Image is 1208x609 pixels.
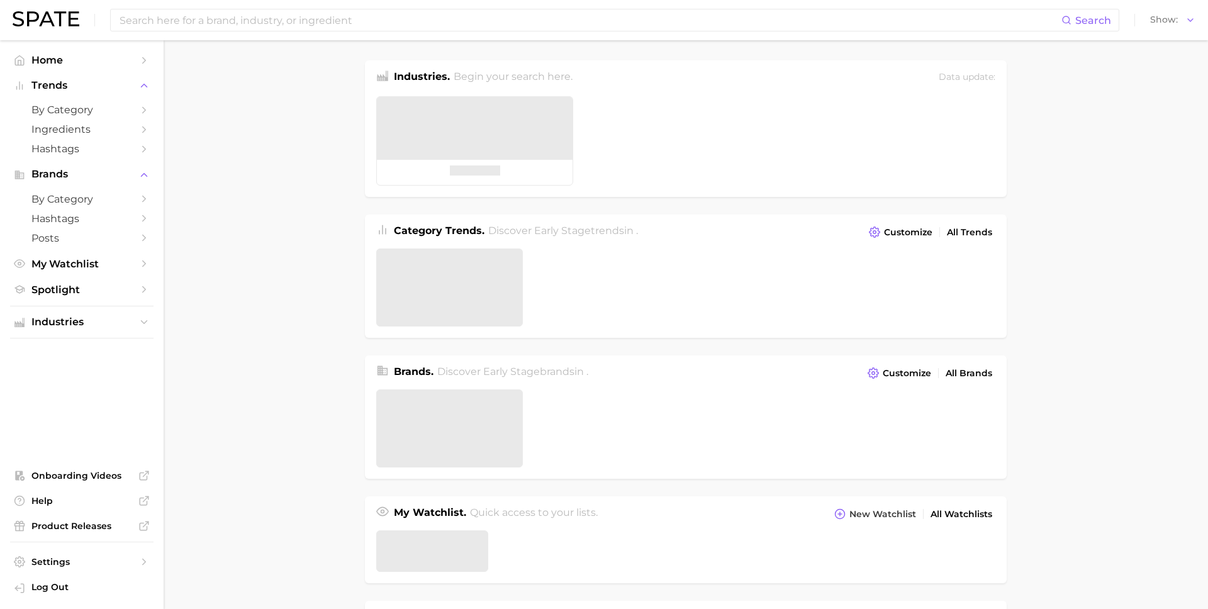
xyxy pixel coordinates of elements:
[831,505,919,523] button: New Watchlist
[884,227,932,238] span: Customize
[946,368,992,379] span: All Brands
[31,80,132,91] span: Trends
[927,506,995,523] a: All Watchlists
[31,54,132,66] span: Home
[931,509,992,520] span: All Watchlists
[10,165,154,184] button: Brands
[942,365,995,382] a: All Brands
[31,258,132,270] span: My Watchlist
[866,223,936,241] button: Customize
[939,69,995,86] div: Data update:
[31,213,132,225] span: Hashtags
[10,228,154,248] a: Posts
[1147,12,1199,28] button: Show
[31,284,132,296] span: Spotlight
[10,189,154,209] a: by Category
[31,316,132,328] span: Industries
[10,139,154,159] a: Hashtags
[31,470,132,481] span: Onboarding Videos
[1075,14,1111,26] span: Search
[944,224,995,241] a: All Trends
[394,69,450,86] h1: Industries.
[10,120,154,139] a: Ingredients
[10,76,154,95] button: Trends
[394,505,466,523] h1: My Watchlist.
[10,254,154,274] a: My Watchlist
[31,193,132,205] span: by Category
[10,466,154,485] a: Onboarding Videos
[10,517,154,535] a: Product Releases
[31,169,132,180] span: Brands
[947,227,992,238] span: All Trends
[883,368,931,379] span: Customize
[10,50,154,70] a: Home
[10,313,154,332] button: Industries
[394,366,433,377] span: Brands .
[10,100,154,120] a: by Category
[1150,16,1178,23] span: Show
[864,364,934,382] button: Customize
[10,280,154,299] a: Spotlight
[470,505,598,523] h2: Quick access to your lists.
[31,556,132,567] span: Settings
[13,11,79,26] img: SPATE
[31,232,132,244] span: Posts
[10,552,154,571] a: Settings
[31,143,132,155] span: Hashtags
[488,225,638,237] span: Discover Early Stage trends in .
[31,495,132,506] span: Help
[394,225,484,237] span: Category Trends .
[10,491,154,510] a: Help
[31,581,143,593] span: Log Out
[437,366,588,377] span: Discover Early Stage brands in .
[10,209,154,228] a: Hashtags
[31,520,132,532] span: Product Releases
[31,104,132,116] span: by Category
[454,69,573,86] h2: Begin your search here.
[10,578,154,599] a: Log out. Currently logged in with e-mail ameera.masud@digitas.com.
[118,9,1061,31] input: Search here for a brand, industry, or ingredient
[31,123,132,135] span: Ingredients
[849,509,916,520] span: New Watchlist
